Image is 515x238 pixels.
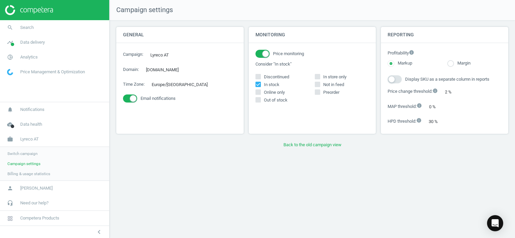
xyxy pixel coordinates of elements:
span: Billing & usage statistics [7,171,50,176]
i: timeline [4,36,17,49]
i: notifications [4,103,17,116]
i: pie_chart_outlined [4,51,17,64]
span: Search [20,25,34,31]
span: Notifications [20,107,44,113]
span: Analytics [20,54,38,60]
img: wGWNvw8QSZomAAAAABJRU5ErkJggg== [7,69,13,75]
span: Campaign settings [110,5,173,15]
i: person [4,182,17,195]
i: search [4,21,17,34]
i: work [4,133,17,146]
span: Switch campaign [7,151,37,156]
span: Data health [20,121,42,127]
i: cloud_done [4,118,17,131]
button: chevron_left [91,228,108,236]
img: ajHJNr6hYgQAAAAASUVORK5CYII= [5,5,53,15]
i: chevron_left [95,228,103,236]
span: Data delivery [20,39,45,45]
button: Back to the old campaign view [116,139,508,151]
div: Open Intercom Messenger [487,215,503,231]
span: Competera Products [20,215,59,221]
span: Lyreco AT [20,136,39,142]
i: headset_mic [4,197,17,209]
span: Need our help? [20,200,49,206]
span: Price Management & Optimization [20,69,85,75]
span: Campaign settings [7,161,40,166]
span: [PERSON_NAME] [20,185,53,191]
